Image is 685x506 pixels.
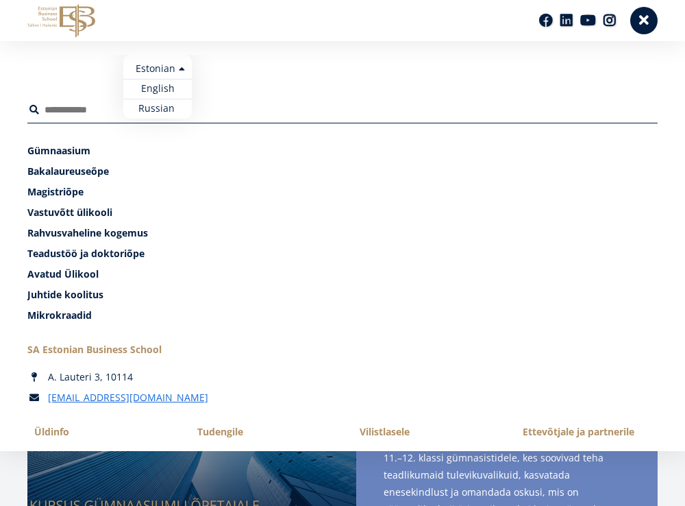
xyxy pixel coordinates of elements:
[34,425,170,439] span: Üldinfo
[27,267,99,280] span: Avatud Ülikool
[27,309,92,322] span: Mikrokraadid
[27,247,658,261] a: Teadustöö ja doktoriõpe
[603,14,616,27] a: Instagram
[123,79,192,99] a: English
[27,144,90,157] span: Gümnaasium
[27,370,226,384] div: A. Lauteri 3, 10114
[27,144,658,158] a: Gümnaasium
[560,14,573,27] a: Linkedin
[360,425,495,439] span: Vilistlasele
[27,185,658,199] a: Magistriõpe
[27,288,658,302] a: Juhtide koolitus
[27,247,145,260] span: Teadustöö ja doktoriõpe
[580,14,596,27] a: Youtube
[27,165,109,178] span: Bakalaureuseõpe
[27,343,226,357] div: SA Estonian Business School
[27,226,658,240] a: Rahvusvaheline kogemus
[523,425,658,439] span: Ettevõtjale ja partnerile
[539,14,553,27] a: Facebook
[27,288,103,301] span: Juhtide koolitus
[27,267,658,281] a: Avatud Ülikool
[48,391,208,405] a: [EMAIL_ADDRESS][DOMAIN_NAME]
[27,309,658,322] a: Mikrokraadid
[197,425,333,439] a: Tudengile
[27,226,148,239] span: Rahvusvaheline kogemus
[123,99,192,119] a: Russian
[27,185,84,198] span: Magistriõpe
[27,206,658,219] a: Vastuvõtt ülikooli
[27,165,658,178] a: Bakalaureuseõpe
[27,206,112,219] span: Vastuvõtt ülikooli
